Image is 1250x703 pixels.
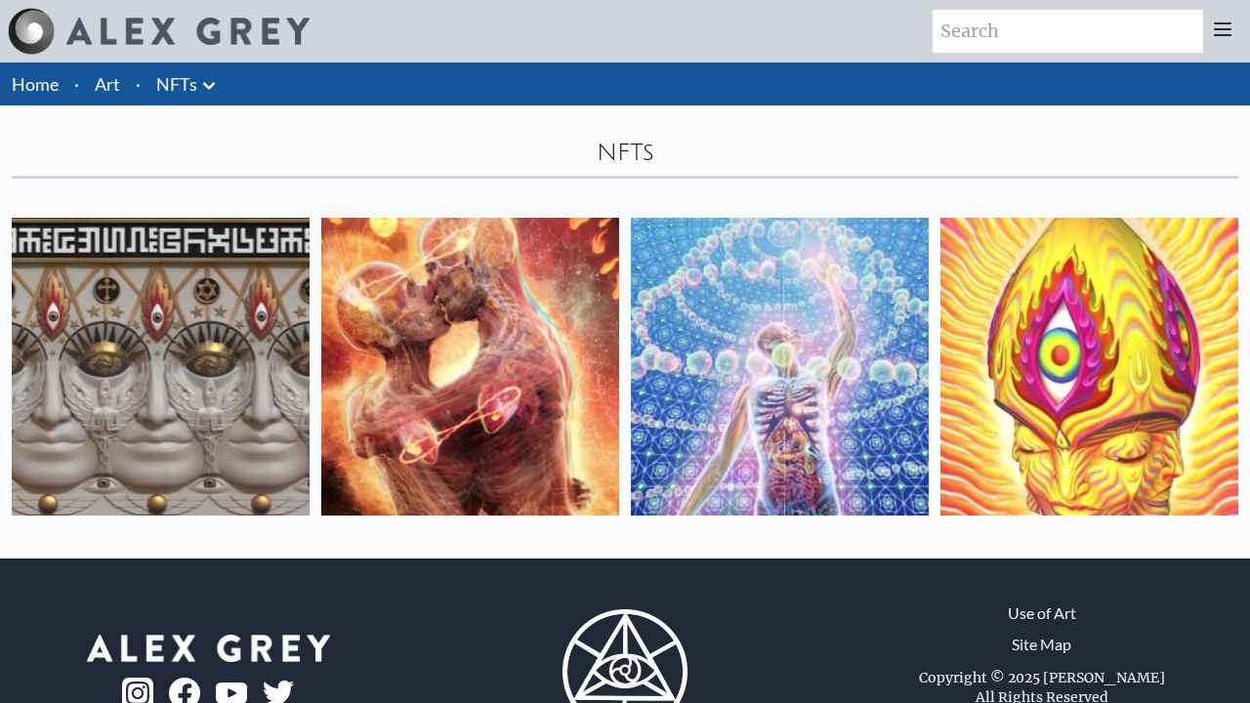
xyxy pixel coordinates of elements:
[95,70,120,98] a: Art
[919,668,1165,687] div: Copyright © 2025 [PERSON_NAME]
[1012,633,1071,656] a: Site Map
[156,70,197,98] a: NFTs
[12,137,1238,168] div: NFTs
[66,62,87,105] li: ·
[933,10,1203,53] input: Search
[128,62,148,105] li: ·
[1008,601,1076,625] a: Use of Art
[12,73,59,95] a: Home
